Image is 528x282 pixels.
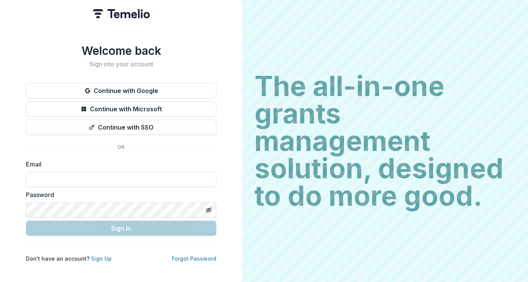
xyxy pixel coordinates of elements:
button: Continue with SSO [26,120,216,135]
h2: Sign into your account [26,61,216,68]
label: Email [26,160,212,169]
img: Temelio [93,9,150,18]
button: Toggle password visibility [203,204,215,216]
p: Don't have an account? [26,255,112,263]
button: Sign In [26,221,216,236]
button: Continue with Microsoft [26,101,216,117]
a: Sign Up [91,255,112,262]
label: Password [26,190,212,199]
a: Forgot Password [172,255,216,262]
h1: Welcome back [26,44,216,58]
button: Continue with Google [26,83,216,98]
